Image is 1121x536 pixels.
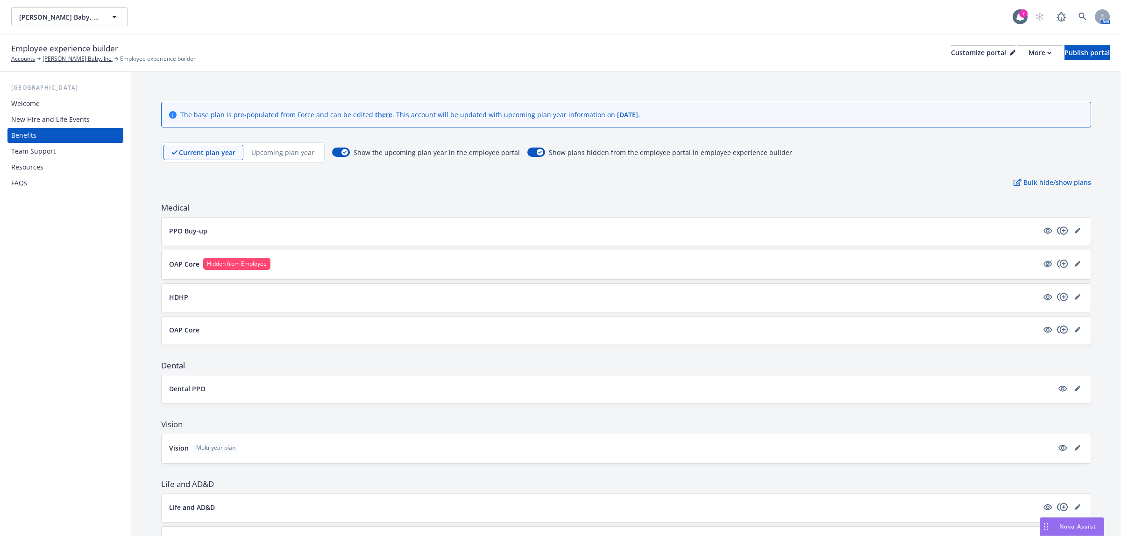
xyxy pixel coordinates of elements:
[169,292,188,302] p: HDHP
[169,384,1053,394] button: Dental PPO
[1072,258,1083,269] a: editPencil
[11,7,128,26] button: [PERSON_NAME] Baby, Inc.
[951,45,1015,60] button: Customize portal
[1057,291,1068,303] a: copyPlus
[43,55,113,63] a: [PERSON_NAME] Baby, Inc.
[1014,177,1091,187] p: Bulk hide/show plans
[617,110,640,119] span: [DATE] .
[392,110,617,119] span: . This account will be updated with upcoming plan year information on
[251,148,314,157] p: Upcoming plan year
[169,325,1038,335] button: OAP Core
[1072,225,1083,236] a: editPencil
[207,260,267,268] span: Hidden from Employee
[1042,291,1053,303] a: visible
[1017,45,1063,60] button: More
[1057,258,1068,269] a: copyPlus
[7,83,123,92] div: [GEOGRAPHIC_DATA]
[169,258,1038,270] button: OAP CoreHidden from Employee
[120,55,196,63] span: Employee experience builder
[179,148,235,157] p: Current plan year
[1042,258,1053,269] a: hidden
[1042,225,1053,236] a: visible
[161,360,1091,371] span: Dental
[1072,442,1083,453] a: editPencil
[11,96,40,111] div: Welcome
[1072,291,1083,303] a: editPencil
[19,12,100,22] span: [PERSON_NAME] Baby, Inc.
[1057,442,1068,453] a: visible
[7,144,123,159] a: Team Support
[169,325,199,335] p: OAP Core
[1040,518,1052,536] div: Drag to move
[169,443,189,453] p: Vision
[1064,46,1110,60] div: Publish portal
[1057,501,1068,513] a: copyPlus
[161,419,1091,430] span: Vision
[180,110,375,119] span: The base plan is pre-populated from Force and can be edited
[1072,383,1083,394] a: editPencil
[1057,225,1068,236] a: copyPlus
[7,96,123,111] a: Welcome
[7,112,123,127] a: New Hire and Life Events
[1030,7,1049,26] a: Start snowing
[7,176,123,190] a: FAQs
[1042,324,1053,335] a: visible
[169,259,199,269] p: OAP Core
[11,176,27,190] div: FAQs
[7,128,123,143] a: Benefits
[169,292,1038,302] button: HDHP
[951,46,1015,60] div: Customize portal
[1042,501,1053,513] a: visible
[549,148,792,157] span: Show plans hidden from the employee portal in employee experience builder
[11,112,90,127] div: New Hire and Life Events
[161,479,1091,490] span: Life and AD&D
[169,226,1038,236] button: PPO Buy-up
[1072,501,1083,513] a: editPencil
[375,110,392,119] a: there
[1072,324,1083,335] a: editPencil
[354,148,520,157] span: Show the upcoming plan year in the employee portal
[161,202,1091,213] span: Medical
[11,128,36,143] div: Benefits
[169,442,1053,454] button: VisionMulti-year plan
[1064,45,1110,60] button: Publish portal
[1057,324,1068,335] a: copyPlus
[1040,517,1104,536] button: Nova Assist
[1029,46,1051,60] div: More
[11,42,118,55] span: Employee experience builder
[1019,9,1028,18] div: 7
[169,226,207,236] p: PPO Buy-up
[169,502,1038,512] button: Life and AD&D
[169,502,215,512] p: Life and AD&D
[1052,7,1071,26] a: Report a Bug
[1073,7,1092,26] a: Search
[1057,383,1068,394] a: visible
[1059,522,1096,530] span: Nova Assist
[11,144,56,159] div: Team Support
[11,160,43,175] div: Resources
[7,160,123,175] a: Resources
[11,55,35,63] a: Accounts
[169,384,206,394] p: Dental PPO
[196,444,235,452] span: Multi-year plan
